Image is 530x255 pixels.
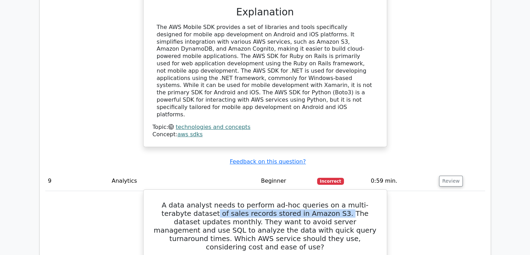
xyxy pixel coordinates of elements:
h5: A data analyst needs to perform ad-hoc queries on a multi-terabyte dataset of sales records store... [152,201,378,251]
td: Analytics [109,171,258,191]
a: Feedback on this question? [230,158,306,165]
div: Concept: [153,131,378,138]
div: Topic: [153,124,378,131]
span: Incorrect [317,178,344,185]
td: 9 [45,171,109,191]
td: 0:59 min. [368,171,436,191]
a: technologies and concepts [176,124,250,130]
button: Review [439,176,463,187]
h3: Explanation [157,6,374,18]
div: The AWS Mobile SDK provides a set of libraries and tools specifically designed for mobile app dev... [157,24,374,118]
td: Beginner [258,171,314,191]
a: aws sdks [177,131,202,138]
